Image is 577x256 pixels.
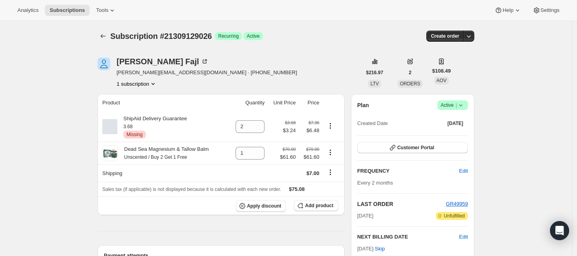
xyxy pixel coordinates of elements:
[301,127,319,135] span: $6.48
[431,33,459,39] span: Create order
[541,7,560,13] span: Settings
[324,168,337,177] button: Shipping actions
[96,7,108,13] span: Tools
[456,102,457,108] span: |
[361,67,388,78] button: $216.97
[305,202,333,209] span: Add product
[357,101,369,109] h2: Plan
[117,115,187,139] div: ShipAid Delivery Guarantee
[289,186,305,192] span: $75.08
[283,127,296,135] span: $3.24
[447,120,463,127] span: [DATE]
[441,101,465,109] span: Active
[357,119,388,127] span: Created Date
[366,69,383,76] span: $216.97
[357,180,393,186] span: Every 2 months
[443,118,468,129] button: [DATE]
[294,200,338,211] button: Add product
[375,245,385,253] span: Skip
[283,147,296,152] small: $70.00
[307,170,320,176] span: $7.00
[117,58,209,65] div: [PERSON_NAME] Fajl
[267,94,298,112] th: Unit Price
[404,67,416,78] button: 2
[324,148,337,157] button: Product actions
[459,167,468,175] span: Edit
[357,142,468,153] button: Customer Portal
[102,145,118,161] img: product img
[454,165,473,177] button: Edit
[306,147,319,152] small: $70.00
[17,7,38,13] span: Analytics
[550,221,569,240] div: Open Intercom Messenger
[357,167,459,175] h2: FREQUENCY
[444,213,465,219] span: Unfulfilled
[409,69,412,76] span: 2
[110,32,212,40] span: Subscription #21309129026
[117,69,297,77] span: [PERSON_NAME][EMAIL_ADDRESS][DOMAIN_NAME] · [PHONE_NUMBER]
[490,5,526,16] button: Help
[285,120,296,125] small: $3.68
[397,144,434,151] span: Customer Portal
[459,233,468,241] button: Edit
[127,131,143,138] span: Missing
[528,5,564,16] button: Settings
[117,80,157,88] button: Product actions
[357,246,385,252] span: [DATE] ·
[370,81,379,87] span: LTV
[400,81,420,87] span: ORDERS
[298,94,322,112] th: Price
[50,7,85,13] span: Subscriptions
[502,7,513,13] span: Help
[124,154,187,160] small: Unscented / Buy 2 Get 1 Free
[102,187,281,192] span: Sales tax (if applicable) is not displayed because it is calculated with each new order.
[324,121,337,130] button: Product actions
[446,201,468,207] a: GR49959
[357,212,374,220] span: [DATE]
[98,31,109,42] button: Subscriptions
[357,233,459,241] h2: NEXT BILLING DATE
[247,203,282,209] span: Apply discount
[98,164,228,182] th: Shipping
[437,78,447,83] span: AOV
[91,5,121,16] button: Tools
[98,58,110,70] span: Sheila Fajl
[98,94,228,112] th: Product
[280,153,296,161] span: $61.60
[236,200,286,212] button: Apply discount
[426,31,464,42] button: Create order
[309,120,319,125] small: $7.36
[357,200,446,208] h2: LAST ORDER
[446,200,468,208] button: GR49959
[228,94,267,112] th: Quantity
[432,67,451,75] span: $108.49
[123,124,132,129] small: 3.68
[13,5,43,16] button: Analytics
[45,5,90,16] button: Subscriptions
[247,33,260,39] span: Active
[218,33,239,39] span: Recurring
[301,153,319,161] span: $61.60
[370,243,389,255] button: Skip
[118,145,209,161] div: Dead Sea Magnesium & Tallow Balm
